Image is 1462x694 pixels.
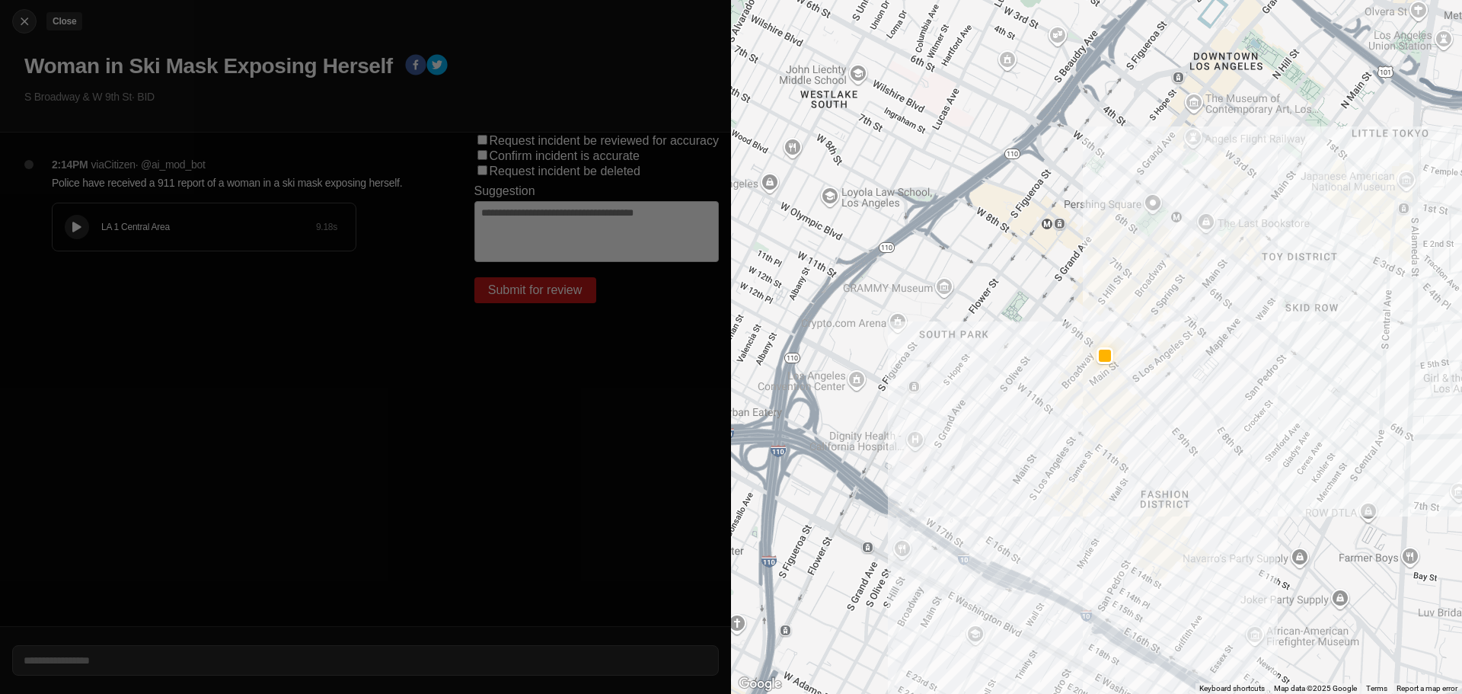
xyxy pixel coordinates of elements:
button: facebook [405,54,426,78]
div: 9.18 s [316,221,337,233]
img: Google [735,674,785,694]
label: Request incident be reviewed for accuracy [490,134,720,147]
label: Request incident be deleted [490,165,640,177]
p: via Citizen · @ ai_mod_bot [91,157,206,172]
p: 2:14PM [52,157,88,172]
span: Map data ©2025 Google [1274,684,1357,692]
h1: Woman in Ski Mask Exposing Herself [24,53,393,80]
a: Terms [1366,684,1387,692]
button: twitter [426,54,448,78]
label: Confirm incident is accurate [490,149,640,162]
button: cancelClose [12,9,37,34]
div: LA 1 Central Area [101,221,316,233]
label: Suggestion [474,184,535,198]
a: Report a map error [1397,684,1457,692]
small: Close [53,16,76,27]
p: S Broadway & W 9th St · BID [24,89,719,104]
a: Open this area in Google Maps (opens a new window) [735,674,785,694]
p: Police have received a 911 report of a woman in a ski mask exposing herself. [52,175,413,190]
button: Keyboard shortcuts [1199,683,1265,694]
button: Submit for review [474,277,596,303]
img: cancel [17,14,32,29]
